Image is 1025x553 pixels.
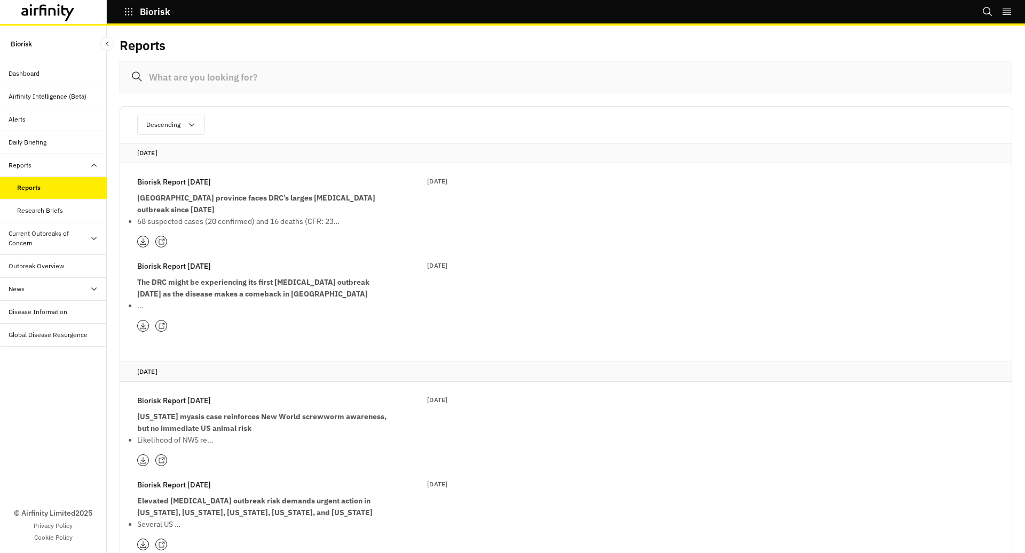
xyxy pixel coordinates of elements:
[14,508,92,519] p: © Airfinity Limited 2025
[120,38,165,53] h2: Reports
[137,115,205,135] button: Descending
[9,307,67,317] div: Disease Information
[137,215,393,227] p: 68 suspected cases (20 confirmed) and 16 deaths (CFR: 23…
[9,261,64,271] div: Outbreak Overview
[137,148,995,158] p: [DATE]
[137,479,211,491] p: Biorisk Report [DATE]
[427,176,447,187] p: [DATE]
[17,183,41,193] div: Reports
[137,518,393,530] p: Several US …
[9,284,25,294] div: News
[100,37,114,51] button: Close Sidebar
[9,92,86,101] div: Airfinity Intelligence (Beta)
[9,115,26,124] div: Alerts
[982,3,993,21] button: Search
[137,260,211,272] p: Biorisk Report [DATE]
[427,260,447,271] p: [DATE]
[11,34,32,54] p: Biorisk
[9,330,88,340] div: Global Disease Resurgence
[9,138,46,147] div: Daily Briefing
[34,521,73,531] a: Privacy Policy
[137,277,369,299] strong: The DRC might be experiencing its first [MEDICAL_DATA] outbreak [DATE] as the disease makes a com...
[34,533,73,542] a: Cookie Policy
[427,395,447,405] p: [DATE]
[137,176,211,188] p: Biorisk Report [DATE]
[124,3,170,21] button: Biorisk
[137,412,387,433] strong: [US_STATE] myasis case reinforces New World screwworm awareness, but no immediate US animal risk
[137,496,373,517] strong: Elevated [MEDICAL_DATA] outbreak risk demands urgent action in [US_STATE], [US_STATE], [US_STATE]...
[137,434,393,446] p: Likelihood of NWS re…
[17,206,63,215] div: Research Briefs
[137,366,995,377] p: [DATE]
[9,229,90,248] div: Current Outbreaks of Concern
[137,193,375,214] strong: [GEOGRAPHIC_DATA] province faces DRC’s larges [MEDICAL_DATA] outbreak since [DATE]
[427,479,447,490] p: [DATE]
[137,300,393,311] li: …
[9,69,40,78] div: Dashboard
[9,161,31,170] div: Reports
[137,395,211,406] p: Biorisk Report [DATE]
[120,61,1012,93] input: What are you looking for?
[140,7,170,17] p: Biorisk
